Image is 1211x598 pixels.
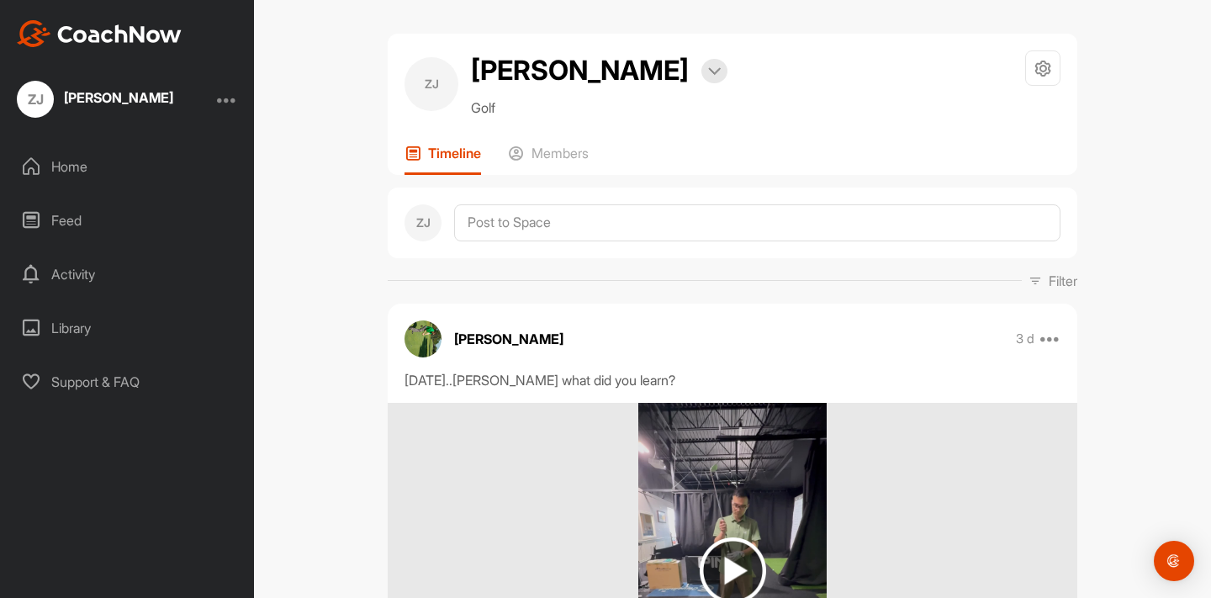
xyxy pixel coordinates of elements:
[405,204,442,241] div: ZJ
[471,50,689,91] h2: [PERSON_NAME]
[1016,331,1034,347] p: 3 d
[405,320,442,357] img: avatar
[708,67,721,76] img: arrow-down
[9,146,246,188] div: Home
[428,145,481,161] p: Timeline
[454,329,563,349] p: [PERSON_NAME]
[405,57,458,111] div: ZJ
[9,361,246,403] div: Support & FAQ
[471,98,727,118] p: Golf
[531,145,589,161] p: Members
[17,81,54,118] div: ZJ
[1154,541,1194,581] div: Open Intercom Messenger
[17,20,182,47] img: CoachNow
[405,370,1060,390] div: [DATE]..[PERSON_NAME] what did you learn?
[9,307,246,349] div: Library
[64,91,173,104] div: [PERSON_NAME]
[9,253,246,295] div: Activity
[1049,271,1077,291] p: Filter
[9,199,246,241] div: Feed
